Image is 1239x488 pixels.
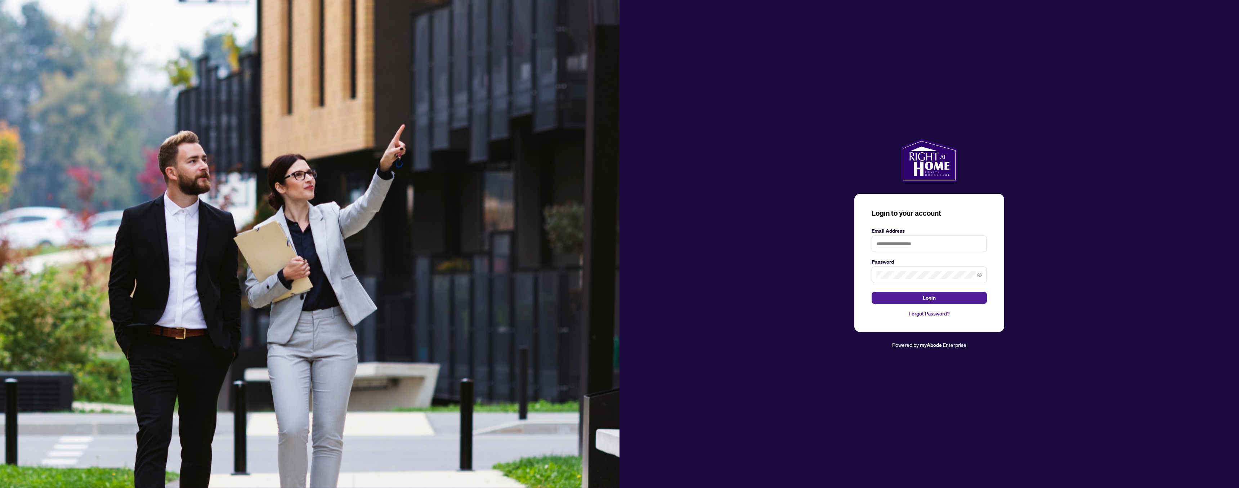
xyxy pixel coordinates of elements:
a: myAbode [920,341,942,349]
button: Login [872,292,987,304]
span: eye-invisible [977,272,982,277]
span: Login [923,292,936,304]
h3: Login to your account [872,208,987,218]
a: Forgot Password? [872,310,987,318]
img: ma-logo [901,139,957,182]
label: Email Address [872,227,987,235]
span: Enterprise [943,341,966,348]
label: Password [872,258,987,266]
span: Powered by [892,341,919,348]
